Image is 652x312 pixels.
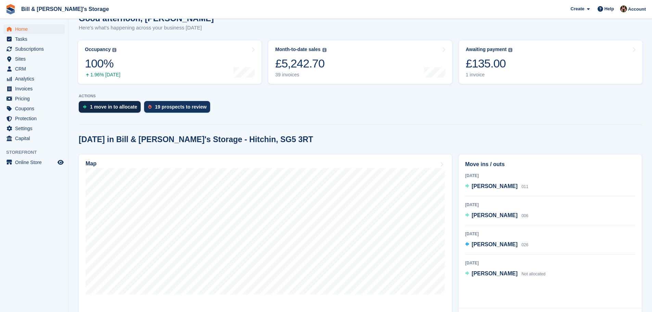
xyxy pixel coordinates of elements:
div: Occupancy [85,47,111,52]
span: Storefront [6,149,68,156]
img: move_ins_to_allocate_icon-fdf77a2bb77ea45bf5b3d319d69a93e2d87916cf1d5bf7949dd705db3b84f3ca.svg [83,105,87,109]
a: menu [3,124,65,133]
a: Occupancy 100% 1.96% [DATE] [78,40,261,84]
a: Month-to-date sales £5,242.70 39 invoices [268,40,452,84]
h2: Move ins / outs [465,160,635,169]
span: [PERSON_NAME] [472,212,517,218]
p: Here's what's happening across your business [DATE] [79,24,214,32]
span: Sites [15,54,56,64]
span: Coupons [15,104,56,113]
img: icon-info-grey-7440780725fd019a000dd9b08b2336e03edf1995a4989e88bcd33f0948082b44.svg [322,48,327,52]
span: 026 [522,242,528,247]
a: menu [3,158,65,167]
span: Online Store [15,158,56,167]
a: [PERSON_NAME] 026 [465,240,528,249]
div: 19 prospects to review [155,104,207,110]
img: icon-info-grey-7440780725fd019a000dd9b08b2336e03edf1995a4989e88bcd33f0948082b44.svg [112,48,116,52]
img: icon-info-grey-7440780725fd019a000dd9b08b2336e03edf1995a4989e88bcd33f0948082b44.svg [508,48,512,52]
span: [PERSON_NAME] [472,183,517,189]
a: Awaiting payment £135.00 1 invoice [459,40,642,84]
a: [PERSON_NAME] 011 [465,182,528,191]
span: Protection [15,114,56,123]
span: Pricing [15,94,56,103]
a: menu [3,44,65,54]
h2: [DATE] in Bill & [PERSON_NAME]'s Storage - Hitchin, SG5 3RT [79,135,313,144]
div: [DATE] [465,231,635,237]
a: [PERSON_NAME] Not allocated [465,270,546,278]
span: Not allocated [522,272,546,276]
img: prospect-51fa495bee0391a8d652442698ab0144808aea92771e9ea1ae160a38d050c398.svg [148,105,152,109]
a: menu [3,134,65,143]
a: menu [3,84,65,93]
a: [PERSON_NAME] 006 [465,211,528,220]
span: Analytics [15,74,56,84]
span: Tasks [15,34,56,44]
span: Create [571,5,584,12]
a: menu [3,74,65,84]
p: ACTIONS [79,94,642,98]
div: Month-to-date sales [275,47,320,52]
span: Settings [15,124,56,133]
span: 006 [522,213,528,218]
span: Account [628,6,646,13]
span: CRM [15,64,56,74]
h2: Map [86,161,97,167]
span: Capital [15,134,56,143]
div: 1 invoice [466,72,513,78]
a: menu [3,24,65,34]
span: Home [15,24,56,34]
span: Invoices [15,84,56,93]
div: [DATE] [465,173,635,179]
span: [PERSON_NAME] [472,241,517,247]
div: 100% [85,57,120,71]
div: 39 invoices [275,72,326,78]
div: 1 move in to allocate [90,104,137,110]
span: Help [604,5,614,12]
a: menu [3,94,65,103]
img: stora-icon-8386f47178a22dfd0bd8f6a31ec36ba5ce8667c1dd55bd0f319d3a0aa187defe.svg [5,4,16,14]
div: £135.00 [466,57,513,71]
a: menu [3,114,65,123]
span: Subscriptions [15,44,56,54]
a: menu [3,54,65,64]
a: menu [3,34,65,44]
div: [DATE] [465,202,635,208]
a: menu [3,64,65,74]
img: Jack Bottesch [620,5,627,12]
span: [PERSON_NAME] [472,271,517,276]
a: menu [3,104,65,113]
div: £5,242.70 [275,57,326,71]
a: 1 move in to allocate [79,101,144,116]
a: 19 prospects to review [144,101,214,116]
div: 1.96% [DATE] [85,72,120,78]
div: Awaiting payment [466,47,507,52]
a: Preview store [56,158,65,166]
span: 011 [522,184,528,189]
div: [DATE] [465,260,635,266]
a: Bill & [PERSON_NAME]'s Storage [18,3,112,15]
